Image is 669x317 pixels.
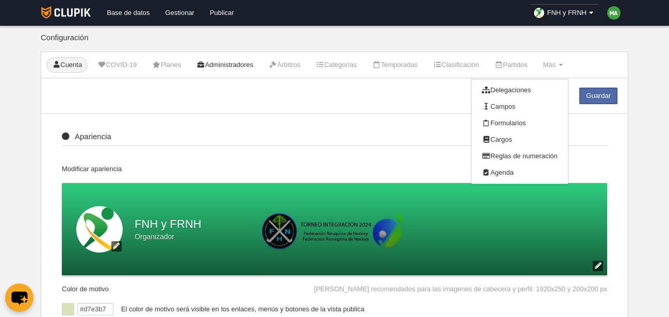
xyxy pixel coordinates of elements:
[113,303,607,315] div: El color de motivo será visible en los enlaces, menús y botones de la vista pública
[62,275,119,294] div: Color de motivo
[366,57,423,73] a: Temporadas
[537,57,568,73] a: Más
[191,57,259,73] a: Administradores
[41,6,91,19] img: Clupik
[146,57,187,73] a: Planes
[46,57,88,73] a: Cuenta
[607,6,621,20] img: c2l6ZT0zMHgzMCZmcz05JnRleHQ9TUEmYmc9NDNhMDQ3.png
[472,164,567,181] a: Agenda
[472,115,567,131] a: Formularios
[530,4,599,22] a: FNH y FRNH
[489,57,533,73] a: Partidos
[41,34,628,52] div: Configuración
[472,98,567,115] a: Campos
[62,164,607,183] div: Modificar apariencia
[92,57,142,73] a: COVID-19
[547,8,587,18] span: FNH y FRNH
[62,132,607,146] div: Apariencia
[579,88,617,104] a: Guardar
[534,8,544,18] img: OaHAuFULXqHY.30x30.jpg
[310,57,363,73] a: Categorías
[543,61,556,69] span: Más
[472,131,567,148] a: Cargos
[427,57,484,73] a: Clasificación
[5,283,34,312] button: chat-button
[263,57,306,73] a: Árbitros
[472,148,567,164] a: Reglas de numeración
[472,82,567,98] a: Delegaciones
[314,275,607,294] div: [PERSON_NAME] recomendados para las imagenes de cabecera y perfil: 1920x250 y 200x200 px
